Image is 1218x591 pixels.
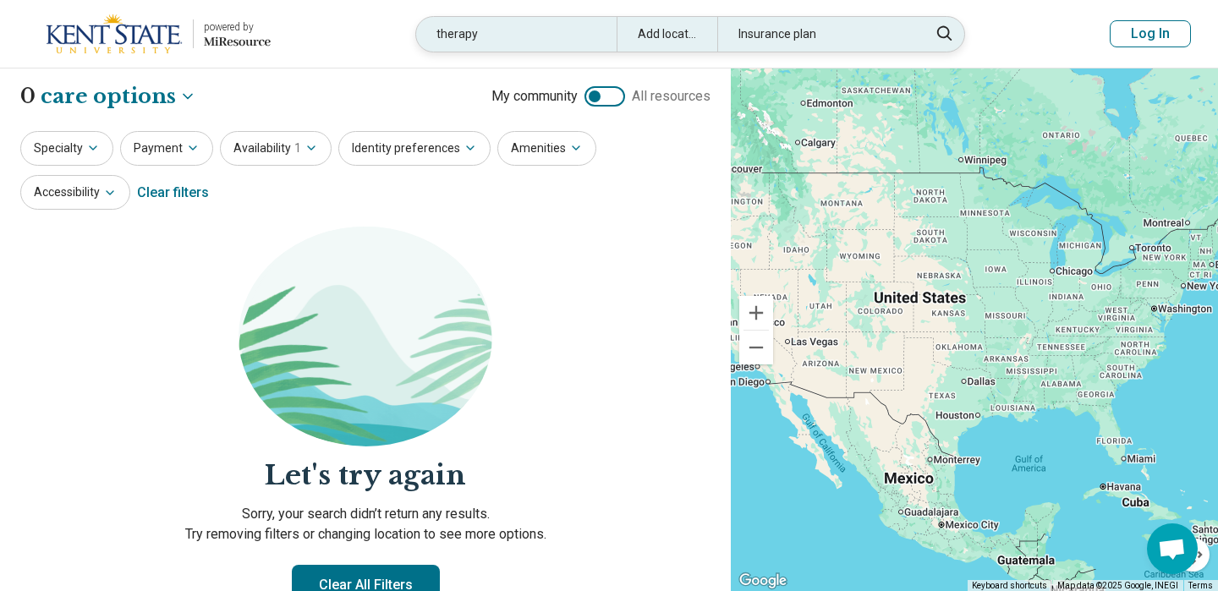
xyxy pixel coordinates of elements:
h1: 0 [20,82,196,111]
button: Specialty [20,131,113,166]
div: Open chat [1147,523,1198,574]
img: Kent State University [46,14,183,54]
div: therapy [416,17,617,52]
button: Zoom out [739,331,773,364]
span: care options [41,82,176,111]
span: 1 [294,140,301,157]
div: Add location [617,17,717,52]
button: Payment [120,131,213,166]
button: Availability1 [220,131,332,166]
span: Map data ©2025 Google, INEGI [1057,581,1178,590]
p: Sorry, your search didn’t return any results. Try removing filters or changing location to see mo... [20,504,710,544]
button: Log In [1110,20,1191,47]
a: Terms (opens in new tab) [1188,581,1213,590]
span: All resources [632,86,710,107]
button: Care options [41,82,196,111]
a: Kent State Universitypowered by [27,14,271,54]
h2: Let's try again [20,457,710,495]
button: Accessibility [20,175,130,210]
button: Identity preferences [338,131,491,166]
span: My community [491,86,578,107]
div: Clear filters [137,172,209,213]
button: Amenities [497,131,596,166]
button: Zoom in [739,296,773,330]
div: Insurance plan [717,17,918,52]
div: powered by [204,19,271,35]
